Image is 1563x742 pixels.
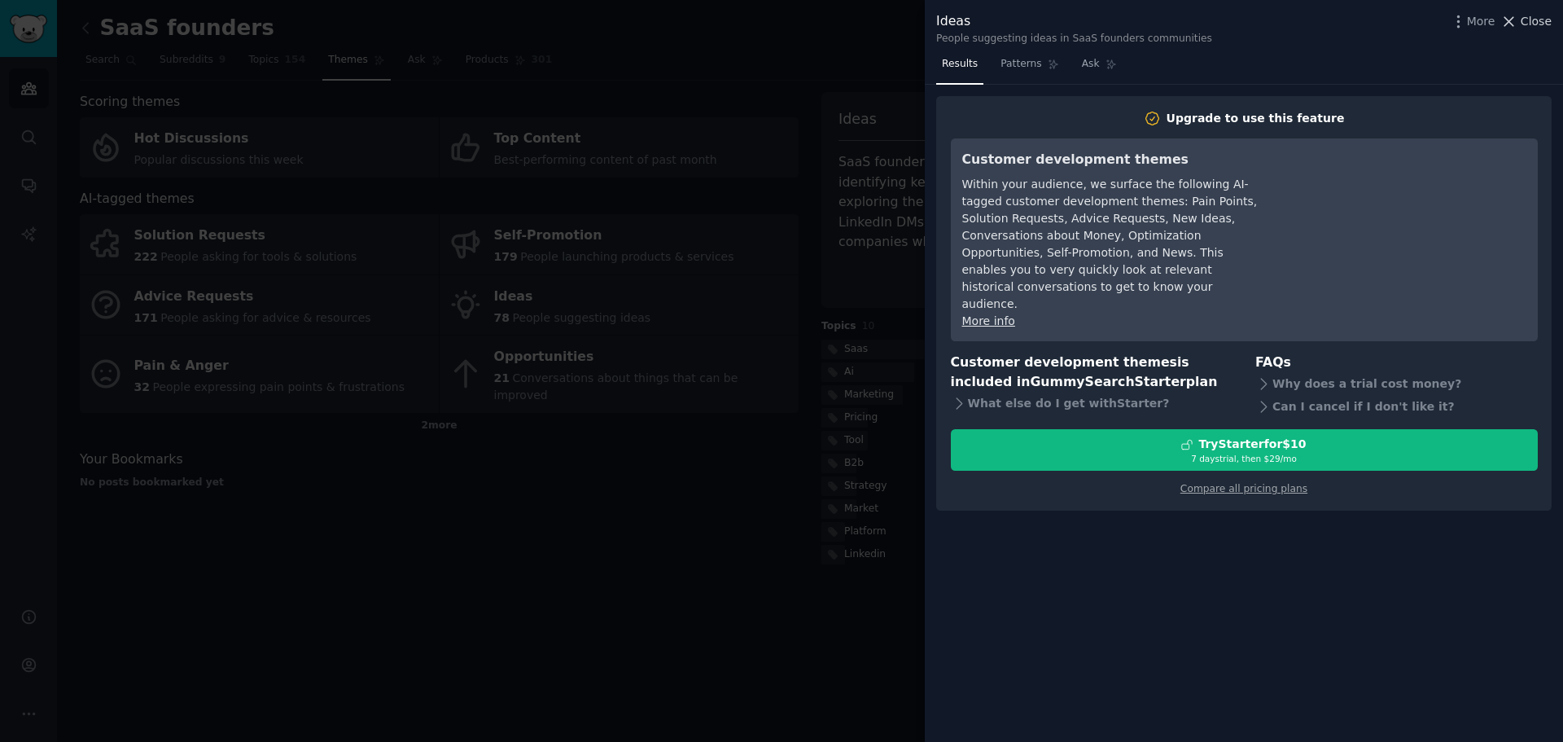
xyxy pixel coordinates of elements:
[962,176,1259,313] div: Within your audience, we surface the following AI-tagged customer development themes: Pain Points...
[951,393,1233,415] div: What else do I get with Starter ?
[1167,110,1345,127] div: Upgrade to use this feature
[951,429,1538,471] button: TryStarterfor$107 daystrial, then $29/mo
[1180,483,1307,494] a: Compare all pricing plans
[936,51,983,85] a: Results
[1255,353,1538,373] h3: FAQs
[1000,57,1041,72] span: Patterns
[1500,13,1552,30] button: Close
[936,11,1212,32] div: Ideas
[942,57,978,72] span: Results
[1030,374,1185,389] span: GummySearch Starter
[952,453,1537,464] div: 7 days trial, then $ 29 /mo
[1255,372,1538,395] div: Why does a trial cost money?
[1082,57,1100,72] span: Ask
[1450,13,1495,30] button: More
[936,32,1212,46] div: People suggesting ideas in SaaS founders communities
[951,353,1233,393] h3: Customer development themes is included in plan
[1282,150,1526,272] iframe: YouTube video player
[1521,13,1552,30] span: Close
[995,51,1064,85] a: Patterns
[962,314,1015,327] a: More info
[1255,395,1538,418] div: Can I cancel if I don't like it?
[1198,436,1306,453] div: Try Starter for $10
[1076,51,1123,85] a: Ask
[1467,13,1495,30] span: More
[962,150,1259,170] h3: Customer development themes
